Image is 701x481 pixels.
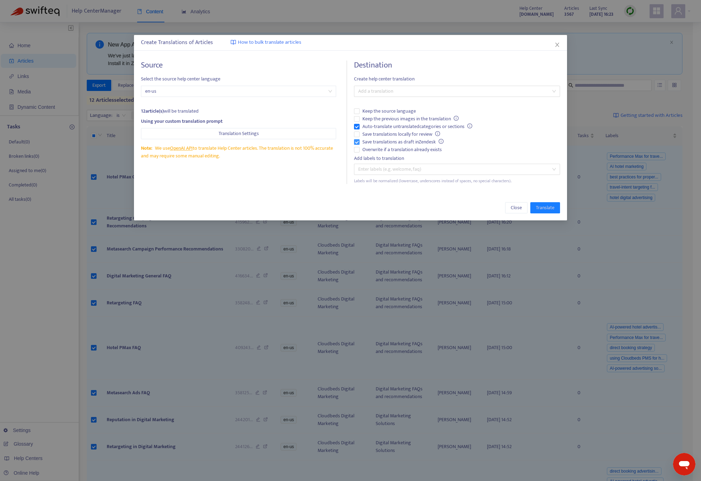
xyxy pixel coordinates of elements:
div: Using your custom translation prompt [141,118,336,125]
span: Note: [141,144,152,152]
div: will be translated [141,107,336,115]
span: info-circle [435,131,440,136]
button: Translation Settings [141,128,336,139]
span: Translation Settings [219,130,259,137]
span: close [554,42,560,48]
a: OpenAI API [170,144,193,152]
span: info-circle [454,116,459,121]
span: info-circle [439,139,444,144]
span: Close [511,204,522,212]
span: Overwrite if a translation already exists [360,146,445,154]
div: Add labels to translation [354,155,560,162]
span: How to bulk translate articles [238,38,301,47]
span: Keep the source language [360,107,419,115]
span: Select the source help center language [141,75,336,83]
h4: Destination [354,61,560,70]
div: Create Translations of Articles [141,38,560,47]
div: We use to translate Help Center articles. The translation is not 100% accurate and may require so... [141,144,336,160]
h4: Source [141,61,336,70]
span: Auto-translate untranslated categories or sections [360,123,475,130]
a: How to bulk translate articles [231,38,301,47]
span: Save translations as draft in Zendesk [360,138,446,146]
span: Create help center translation [354,75,560,83]
span: en-us [145,86,332,97]
img: image-link [231,40,236,45]
span: Save translations locally for review [360,130,443,138]
span: info-circle [467,123,472,128]
button: Close [553,41,561,49]
button: Close [505,202,527,213]
div: Labels will be normalized (lowercase, underscores instead of spaces, no special characters). [354,178,560,184]
button: Translate [530,202,560,213]
strong: 12 article(s) [141,107,164,115]
iframe: Button to launch messaging window [673,453,695,475]
span: Keep the previous images in the translation [360,115,461,123]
